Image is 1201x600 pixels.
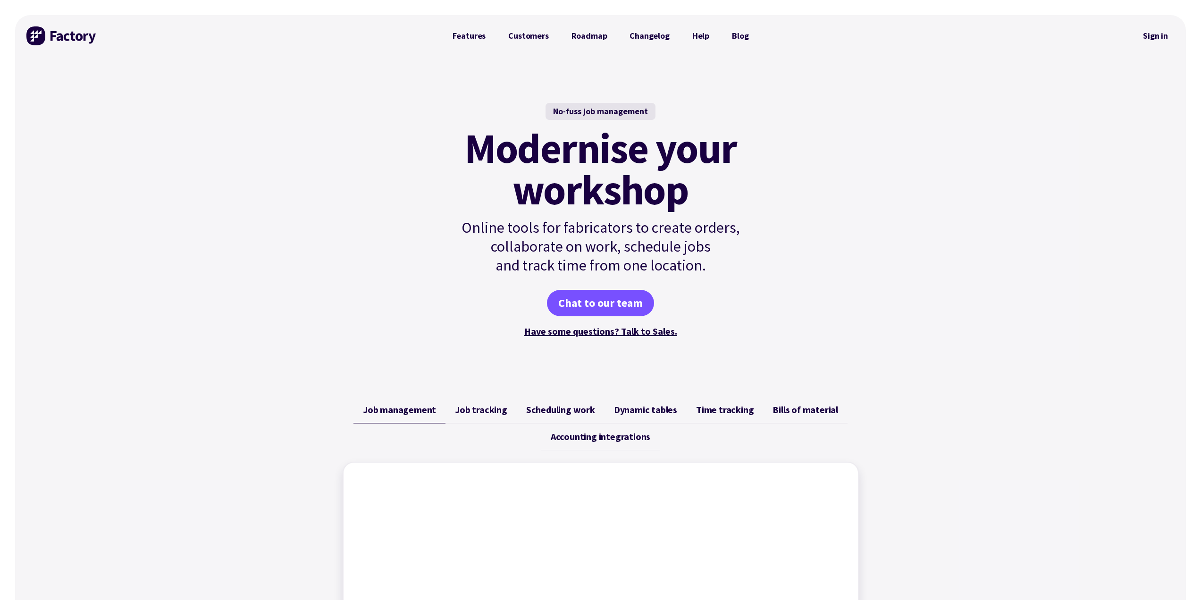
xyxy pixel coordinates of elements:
[1136,25,1175,47] a: Sign in
[497,26,560,45] a: Customers
[464,127,737,211] mark: Modernise your workshop
[618,26,680,45] a: Changelog
[560,26,619,45] a: Roadmap
[363,404,436,415] span: Job management
[681,26,721,45] a: Help
[524,325,677,337] a: Have some questions? Talk to Sales.
[455,404,507,415] span: Job tracking
[614,404,677,415] span: Dynamic tables
[547,290,654,316] a: Chat to our team
[1136,25,1175,47] nav: Secondary Navigation
[721,26,760,45] a: Blog
[773,404,838,415] span: Bills of material
[546,103,655,120] div: No-fuss job management
[526,404,595,415] span: Scheduling work
[441,218,760,275] p: Online tools for fabricators to create orders, collaborate on work, schedule jobs and track time ...
[441,26,497,45] a: Features
[441,26,760,45] nav: Primary Navigation
[696,404,754,415] span: Time tracking
[551,431,650,442] span: Accounting integrations
[26,26,97,45] img: Factory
